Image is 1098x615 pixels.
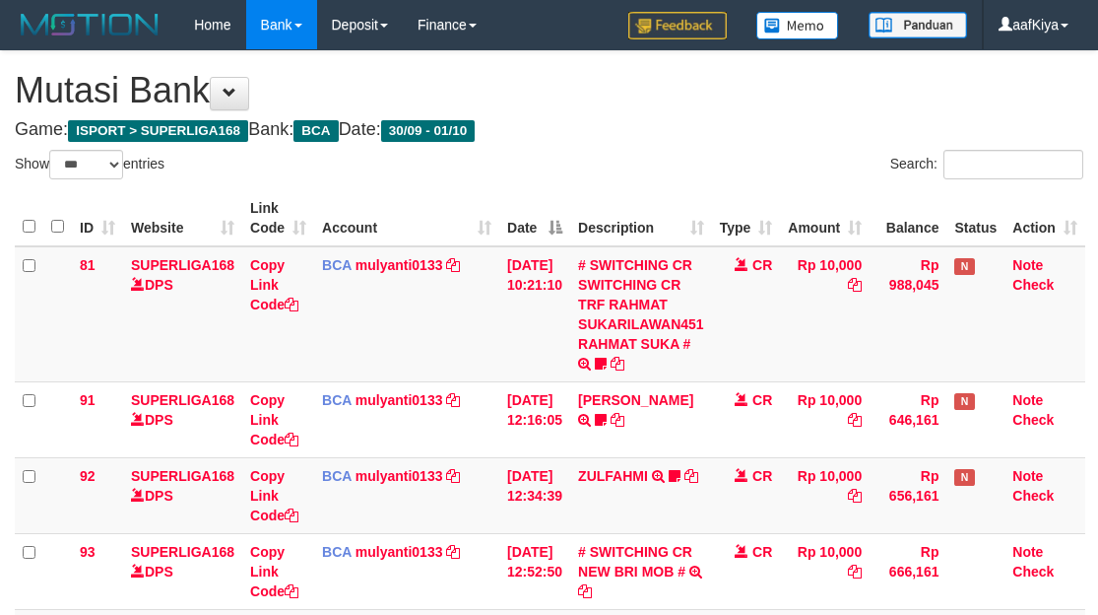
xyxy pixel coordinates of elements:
th: Account: activate to sort column ascending [314,190,499,246]
a: ZULFAHMI [578,468,648,484]
span: CR [752,468,772,484]
h1: Mutasi Bank [15,71,1083,110]
td: DPS [123,457,242,533]
a: Copy Rp 10,000 to clipboard [848,564,862,580]
a: Check [1012,412,1054,428]
a: Note [1012,544,1043,560]
a: Note [1012,392,1043,408]
th: Link Code: activate to sort column ascending [242,190,314,246]
a: SUPERLIGA168 [131,544,234,560]
span: 81 [80,257,96,273]
a: mulyanti0133 [355,544,443,560]
label: Show entries [15,150,164,179]
a: SUPERLIGA168 [131,468,234,484]
th: ID: activate to sort column ascending [72,190,123,246]
a: Copy mulyanti0133 to clipboard [446,544,460,560]
span: Has Note [954,258,974,275]
span: 91 [80,392,96,408]
a: Copy ZULFAHMI to clipboard [684,468,698,484]
td: Rp 656,161 [870,457,946,533]
td: DPS [123,246,242,382]
th: Description: activate to sort column ascending [570,190,712,246]
td: [DATE] 12:34:39 [499,457,570,533]
th: Amount: activate to sort column ascending [780,190,870,246]
span: 93 [80,544,96,560]
h4: Game: Bank: Date: [15,120,1083,140]
a: Copy RIYO RAHMAN to clipboard [611,412,624,428]
a: [PERSON_NAME] [578,392,693,408]
a: # SWITCHING CR SWITCHING CR TRF RAHMAT SUKARILAWAN451 RAHMAT SUKA # [578,257,704,352]
img: MOTION_logo.png [15,10,164,39]
span: CR [752,257,772,273]
a: Copy mulyanti0133 to clipboard [446,468,460,484]
a: mulyanti0133 [355,257,443,273]
span: ISPORT > SUPERLIGA168 [68,120,248,142]
a: mulyanti0133 [355,392,443,408]
th: Website: activate to sort column ascending [123,190,242,246]
img: Feedback.jpg [628,12,727,39]
a: Copy # SWITCHING CR NEW BRI MOB # to clipboard [578,583,592,599]
td: [DATE] 10:21:10 [499,246,570,382]
a: Copy mulyanti0133 to clipboard [446,392,460,408]
td: DPS [123,381,242,457]
span: CR [752,544,772,560]
span: BCA [322,544,352,560]
a: Copy # SWITCHING CR SWITCHING CR TRF RAHMAT SUKARILAWAN451 RAHMAT SUKA # to clipboard [611,356,624,372]
td: Rp 666,161 [870,533,946,609]
th: Type: activate to sort column ascending [712,190,781,246]
a: SUPERLIGA168 [131,257,234,273]
span: BCA [322,257,352,273]
th: Action: activate to sort column ascending [1004,190,1085,246]
a: Check [1012,277,1054,293]
span: BCA [322,468,352,484]
td: [DATE] 12:52:50 [499,533,570,609]
th: Status [946,190,1004,246]
a: Copy Link Code [250,392,298,447]
th: Balance [870,190,946,246]
a: SUPERLIGA168 [131,392,234,408]
a: Copy Rp 10,000 to clipboard [848,488,862,504]
span: Has Note [954,469,974,486]
td: Rp 10,000 [780,533,870,609]
select: Showentries [49,150,123,179]
a: Copy mulyanti0133 to clipboard [446,257,460,273]
td: [DATE] 12:16:05 [499,381,570,457]
a: Copy Link Code [250,544,298,599]
th: Date: activate to sort column descending [499,190,570,246]
a: Copy Rp 10,000 to clipboard [848,277,862,293]
span: BCA [293,120,338,142]
span: BCA [322,392,352,408]
a: Copy Link Code [250,257,298,312]
td: Rp 10,000 [780,457,870,533]
a: Copy Link Code [250,468,298,523]
a: Note [1012,257,1043,273]
td: DPS [123,533,242,609]
td: Rp 10,000 [780,246,870,382]
span: 92 [80,468,96,484]
a: Copy Rp 10,000 to clipboard [848,412,862,428]
input: Search: [943,150,1083,179]
td: Rp 646,161 [870,381,946,457]
a: Note [1012,468,1043,484]
img: Button%20Memo.svg [756,12,839,39]
td: Rp 10,000 [780,381,870,457]
a: mulyanti0133 [355,468,443,484]
img: panduan.png [869,12,967,38]
label: Search: [890,150,1083,179]
span: Has Note [954,393,974,410]
td: Rp 988,045 [870,246,946,382]
span: CR [752,392,772,408]
span: 30/09 - 01/10 [381,120,476,142]
a: Check [1012,564,1054,580]
a: Check [1012,488,1054,504]
a: # SWITCHING CR NEW BRI MOB # [578,544,692,580]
